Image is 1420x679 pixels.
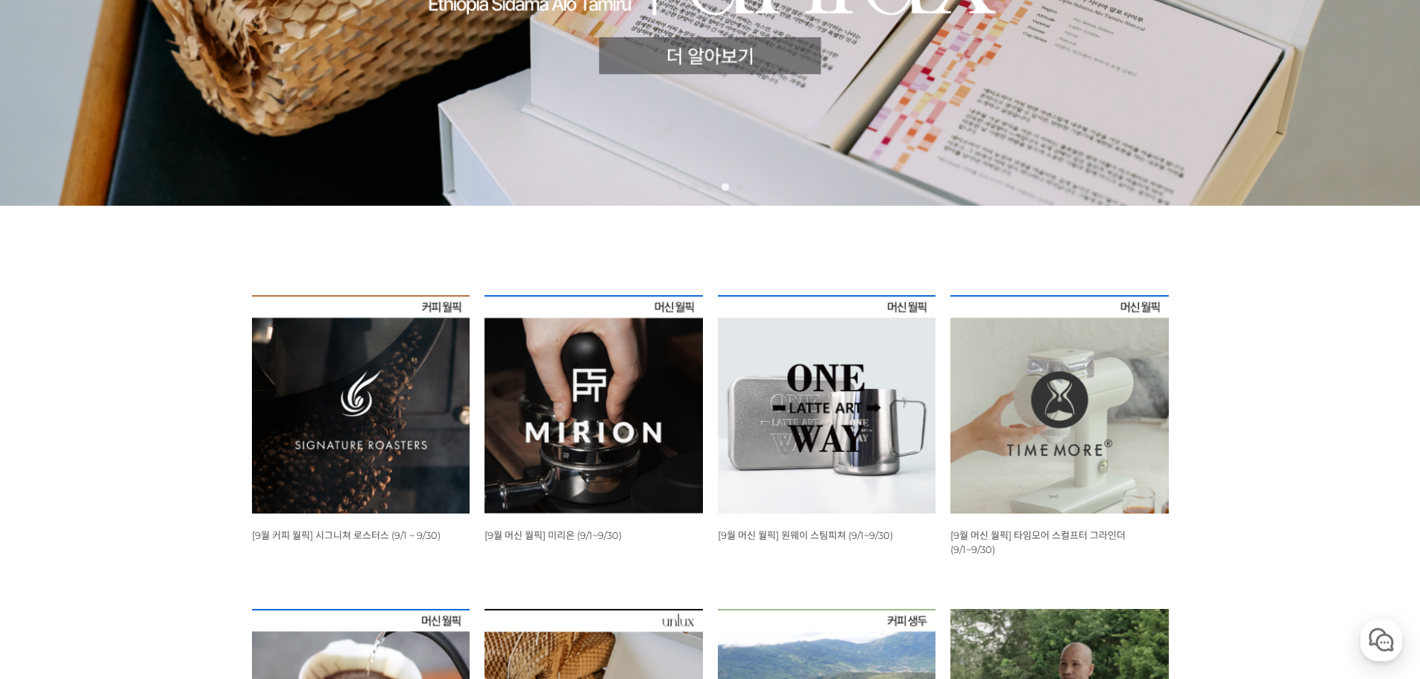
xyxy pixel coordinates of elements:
[707,183,714,191] a: 3
[485,295,703,514] img: 9월 머신 월픽 미리온
[192,473,286,510] a: 설정
[136,496,154,508] span: 대화
[47,495,56,507] span: 홈
[252,529,441,541] a: [9월 커피 월픽] 시그니쳐 로스터스 (9/1 ~ 9/30)
[98,473,192,510] a: 대화
[736,183,744,191] a: 5
[677,183,684,191] a: 1
[950,295,1169,514] img: 9월 머신 월픽 타임모어 스컬프터
[950,529,1126,555] a: [9월 머신 월픽] 타임모어 스컬프터 그라인더 (9/1~9/30)
[718,295,936,514] img: 9월 머신 월픽 원웨이 스팀피쳐
[230,495,248,507] span: 설정
[718,529,893,541] a: [9월 머신 월픽] 원웨이 스팀피쳐 (9/1~9/30)
[692,183,699,191] a: 2
[485,529,622,541] a: [9월 머신 월픽] 미리온 (9/1~9/30)
[4,473,98,510] a: 홈
[252,295,470,514] img: [9월 커피 월픽] 시그니쳐 로스터스 (9/1 ~ 9/30)
[722,183,729,191] a: 4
